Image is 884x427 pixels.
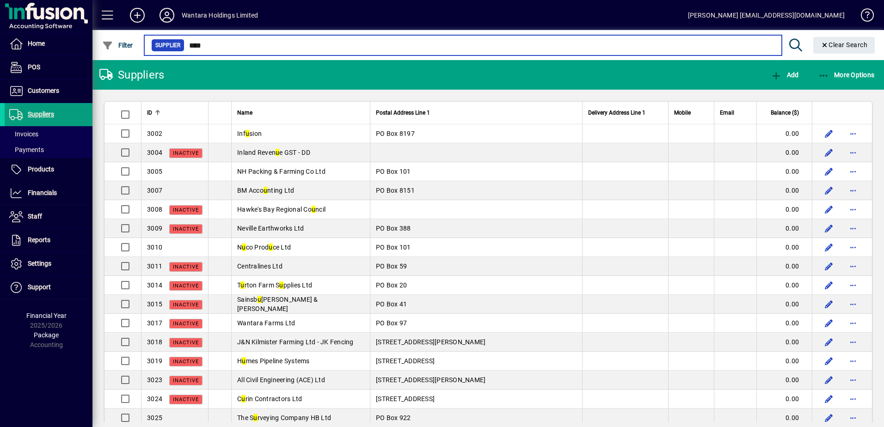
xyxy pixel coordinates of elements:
span: The S rveying Company HB Ltd [237,414,331,421]
em: u [242,244,246,251]
a: Staff [5,205,92,228]
td: 0.00 [756,295,812,314]
span: 3002 [147,130,162,137]
div: Wantara Holdings Limited [182,8,258,23]
button: Edit [822,259,836,274]
em: u [240,281,244,289]
span: Support [28,283,51,291]
td: 0.00 [756,371,812,390]
div: [PERSON_NAME] [EMAIL_ADDRESS][DOMAIN_NAME] [688,8,845,23]
button: Edit [822,164,836,179]
div: Mobile [674,108,708,118]
td: 0.00 [756,181,812,200]
button: Edit [822,126,836,141]
span: N co Prod ce Ltd [237,244,291,251]
em: u [276,149,279,156]
em: u [312,206,315,213]
button: Edit [822,297,836,311]
a: Payments [5,142,92,158]
span: [STREET_ADDRESS] [376,395,435,403]
span: Invoices [9,130,38,138]
span: PO Box 41 [376,300,407,308]
td: 0.00 [756,162,812,181]
td: 0.00 [756,219,812,238]
span: Inactive [173,207,199,213]
button: Add [123,7,152,24]
a: Products [5,158,92,181]
span: Filter [102,42,133,49]
span: 3019 [147,357,162,365]
span: Inactive [173,226,199,232]
span: Inactive [173,302,199,308]
span: J&N Kilmister Farming Ltd - JK Fencing [237,338,354,346]
span: [STREET_ADDRESS][PERSON_NAME] [376,338,485,346]
span: Supplier [155,41,180,50]
span: 3009 [147,225,162,232]
span: PO Box 8151 [376,187,415,194]
a: Invoices [5,126,92,142]
button: More Options [816,67,877,83]
em: u [269,244,272,251]
span: Inactive [173,396,199,403]
button: Edit [822,354,836,368]
span: 3011 [147,262,162,270]
span: PO Box 101 [376,244,411,251]
a: Settings [5,252,92,275]
button: Edit [822,335,836,349]
div: Suppliers [99,67,164,82]
span: 3005 [147,168,162,175]
span: PO Box 388 [376,225,411,232]
span: [STREET_ADDRESS][PERSON_NAME] [376,376,485,384]
span: [STREET_ADDRESS] [376,357,435,365]
span: 3008 [147,206,162,213]
td: 0.00 [756,314,812,333]
div: Email [720,108,751,118]
td: 0.00 [756,238,812,257]
td: 0.00 [756,200,812,219]
em: u [241,395,245,403]
span: Payments [9,146,44,153]
button: Edit [822,391,836,406]
div: Name [237,108,364,118]
td: 0.00 [756,390,812,409]
span: Sainsb [PERSON_NAME] & [PERSON_NAME] [237,296,318,312]
button: Edit [822,316,836,330]
button: Edit [822,183,836,198]
button: Edit [822,410,836,425]
span: 3017 [147,319,162,327]
button: Edit [822,372,836,387]
button: More options [846,183,860,198]
span: Staff [28,213,42,220]
span: Neville Earthworks Ltd [237,225,304,232]
span: 3018 [147,338,162,346]
span: PO Box 8197 [376,130,415,137]
button: More options [846,145,860,160]
span: C rin Contractors Ltd [237,395,302,403]
div: ID [147,108,203,118]
span: Name [237,108,252,118]
span: Add [771,71,798,79]
td: 0.00 [756,124,812,143]
span: Inactive [173,283,199,289]
span: ID [147,108,152,118]
span: Home [28,40,45,47]
button: Filter [100,37,135,54]
td: 0.00 [756,276,812,295]
span: Clear Search [821,41,868,49]
td: 0.00 [756,352,812,371]
span: 3007 [147,187,162,194]
span: Inf sion [237,130,262,137]
span: 3025 [147,414,162,421]
button: Edit [822,240,836,255]
span: Email [720,108,734,118]
button: More options [846,335,860,349]
td: 0.00 [756,333,812,352]
button: Add [768,67,801,83]
span: PO Box 101 [376,168,411,175]
span: 3015 [147,300,162,308]
span: Hawke's Bay Regional Co ncil [237,206,325,213]
span: NH Packing & Farming Co Ltd [237,168,325,175]
a: Knowledge Base [854,2,872,32]
span: Centralines Ltd [237,262,282,270]
span: Inactive [173,150,199,156]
